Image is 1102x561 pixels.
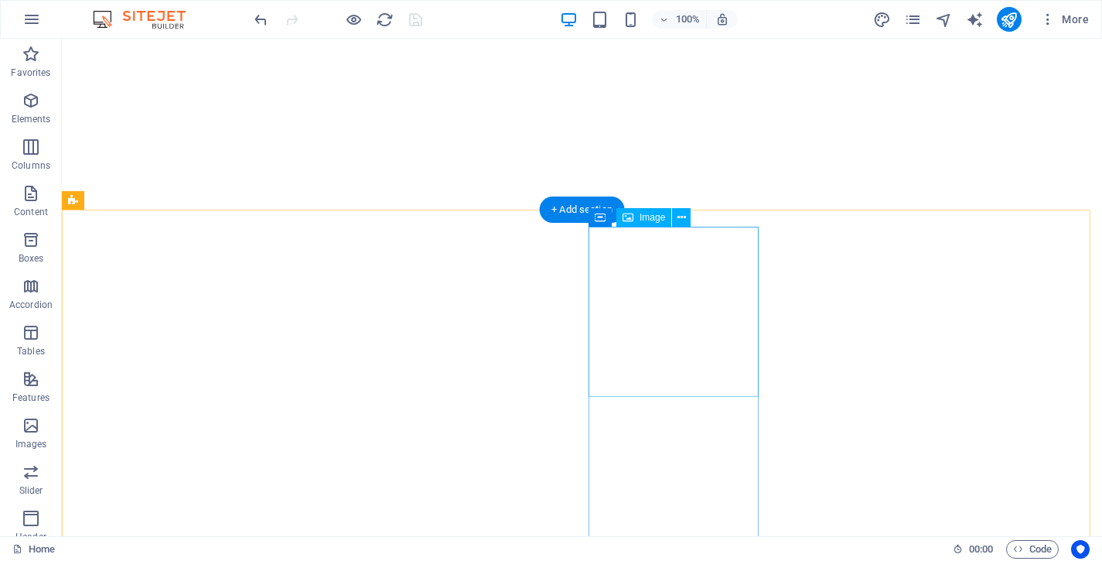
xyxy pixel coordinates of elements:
p: Header [15,531,46,543]
button: More [1034,7,1095,32]
button: reload [375,10,394,29]
button: Usercentrics [1071,540,1090,559]
p: Features [12,392,49,404]
button: 100% [652,10,707,29]
button: pages [904,10,923,29]
a: Home [12,540,55,559]
p: Accordion [9,299,53,311]
button: navigator [935,10,954,29]
i: Reload page [376,11,394,29]
i: Pages (Ctrl+Alt+S) [904,11,922,29]
h6: Session time [953,540,994,559]
span: Code [1013,540,1052,559]
p: Elements [12,113,51,125]
p: Favorites [11,67,50,79]
i: Navigator [935,11,953,29]
p: Boxes [19,252,44,265]
span: Image [640,213,665,222]
img: Editor Logo [89,10,205,29]
div: + Add section [539,197,625,223]
i: Publish [1000,11,1018,29]
p: Content [14,206,48,218]
button: Code [1006,540,1059,559]
span: More [1040,12,1089,27]
span: : [980,543,982,555]
h6: 100% [675,10,700,29]
p: Tables [17,345,45,357]
button: undo [251,10,270,29]
i: Design (Ctrl+Alt+Y) [873,11,891,29]
button: text_generator [966,10,984,29]
button: design [873,10,892,29]
p: Images [15,438,47,450]
button: publish [997,7,1022,32]
i: Undo: Delete elements (Ctrl+Z) [252,11,270,29]
button: Click here to leave preview mode and continue editing [344,10,363,29]
p: Slider [19,484,43,497]
p: Columns [12,159,50,172]
i: On resize automatically adjust zoom level to fit chosen device. [715,12,729,26]
span: 00 00 [969,540,993,559]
